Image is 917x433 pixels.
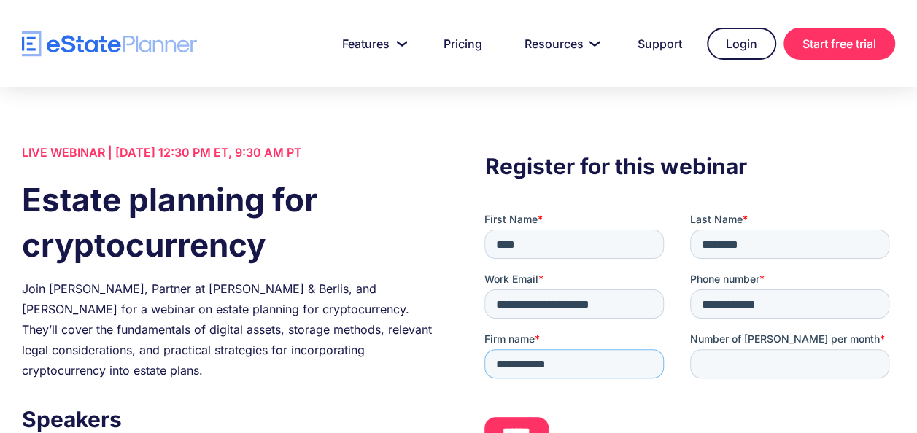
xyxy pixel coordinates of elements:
a: Pricing [426,29,500,58]
a: Start free trial [783,28,895,60]
div: Join [PERSON_NAME], Partner at [PERSON_NAME] & Berlis, and [PERSON_NAME] for a webinar on estate ... [22,278,433,381]
a: Resources [507,29,613,58]
a: Login [707,28,776,60]
h3: Register for this webinar [484,149,895,183]
h1: Estate planning for cryptocurrency [22,177,433,268]
a: home [22,31,197,57]
div: LIVE WEBINAR | [DATE] 12:30 PM ET, 9:30 AM PT [22,142,433,163]
a: Features [325,29,419,58]
a: Support [620,29,700,58]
